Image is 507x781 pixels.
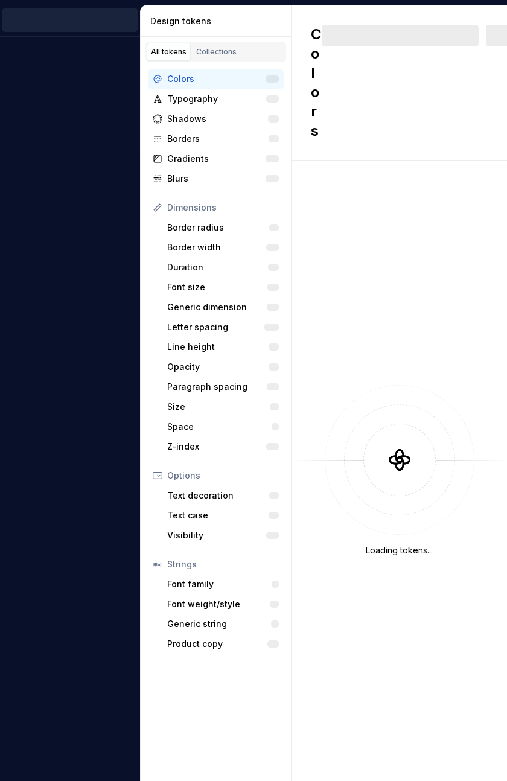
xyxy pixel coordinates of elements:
div: Letter spacing [167,321,264,333]
a: Generic string [162,614,284,634]
a: Line height [162,337,284,357]
a: Space [162,417,284,436]
div: Z-index [167,441,266,453]
a: Font family [162,575,284,594]
div: Generic string [167,618,271,630]
div: Generic dimension [167,301,267,313]
a: Border radius [162,218,284,237]
a: Text decoration [162,486,284,505]
a: Visibility [162,526,284,545]
div: Typography [167,93,266,105]
div: Loading tokens... [366,544,433,556]
a: Letter spacing [162,317,284,337]
div: Blurs [167,173,266,185]
div: Border radius [167,222,269,234]
div: Borders [167,133,269,145]
div: Border width [167,241,266,253]
a: Font size [162,278,284,297]
a: Gradients [148,149,284,168]
a: Paragraph spacing [162,377,284,397]
div: Text case [167,509,269,521]
div: Product copy [167,638,267,650]
div: Font size [167,281,267,293]
div: Font family [167,578,272,590]
a: Product copy [162,634,284,654]
a: Generic dimension [162,298,284,317]
div: Dimensions [167,202,279,214]
div: Design tokens [150,15,286,27]
a: Z-index [162,437,284,456]
div: Collections [196,47,237,57]
a: Shadows [148,109,284,129]
a: Size [162,397,284,416]
a: Duration [162,258,284,277]
div: Text decoration [167,489,269,502]
div: Shadows [167,113,268,125]
a: Blurs [148,169,284,188]
div: Line height [167,341,269,353]
h2: Colors [311,25,322,141]
div: Strings [167,558,279,570]
div: Size [167,401,270,413]
div: Duration [167,261,268,273]
div: Visibility [167,529,266,541]
a: Typography [148,89,284,109]
div: Space [167,421,272,433]
div: Font weight/style [167,598,270,610]
div: All tokens [151,47,187,57]
a: Text case [162,506,284,525]
div: Colors [167,73,266,85]
a: Opacity [162,357,284,377]
div: Paragraph spacing [167,381,267,393]
div: Opacity [167,361,269,373]
a: Border width [162,238,284,257]
a: Colors [148,69,284,89]
a: Font weight/style [162,595,284,614]
div: Gradients [167,153,266,165]
a: Borders [148,129,284,148]
div: Options [167,470,279,482]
